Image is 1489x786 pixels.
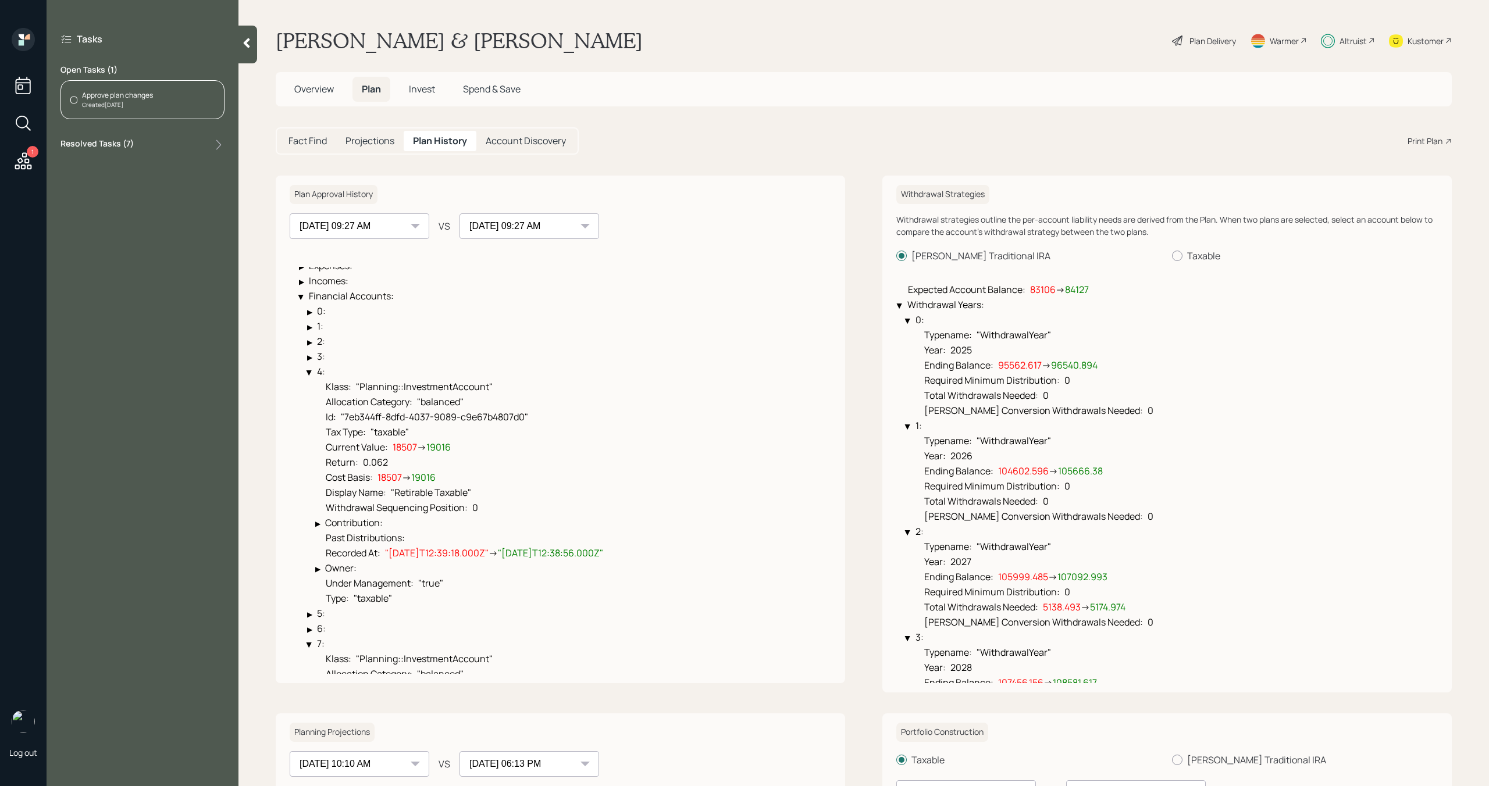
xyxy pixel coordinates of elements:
span: Overview [294,83,334,95]
span: 19016 [426,441,451,453]
span: 95562.617 [998,359,1042,371]
span: Ending Balance : [924,676,993,689]
span: "WithdrawalYear" [977,540,1051,553]
span: Total Withdrawals Needed : [924,495,1038,508]
div: ▶ [299,278,304,285]
span: 3 : [916,631,924,644]
span: 0 [1064,374,1070,387]
span: Year : [924,661,946,674]
span: "Planning::InvestmentAccount" [356,652,493,665]
span: → [1042,359,1051,371]
div: ▶ [307,323,312,331]
span: 0.062 [363,456,388,469]
span: 107456.156 [998,676,1043,689]
span: 0 : [916,313,924,326]
span: 18507 [393,441,417,453]
span: "taxable" [354,592,392,605]
div: ▶ [315,565,320,573]
div: Created [DATE] [82,101,153,109]
span: 7 : [317,637,325,650]
div: VS [439,757,450,771]
span: Id : [326,410,336,423]
span: 105999.485 [998,570,1048,583]
h5: Fact Find [288,135,327,147]
span: 2 : [317,335,325,348]
div: Warmer [1270,35,1299,47]
span: Past Distributions : [326,531,405,544]
div: ▶ [307,308,312,316]
span: Total Withdrawals Needed : [924,389,1038,402]
span: "7eb344ff-8dfd-4037-9089-c9e67b4807d0" [341,410,528,423]
span: 5 : [317,607,325,620]
div: Log out [9,747,37,758]
span: Type : [326,592,349,605]
h6: Withdrawal Strategies [896,185,989,204]
span: Total Withdrawals Needed : [924,601,1038,613]
div: Altruist [1340,35,1367,47]
span: 5138.493 [1043,601,1081,613]
h6: Plan Approval History [290,185,377,204]
span: Return : [326,456,358,469]
span: 5174.974 [1090,601,1125,613]
div: ▶ [904,530,911,535]
div: Approve plan changes [82,90,153,101]
span: 2026 [950,449,973,462]
span: Owner : [325,562,357,574]
span: Display Name : [326,486,386,499]
label: Open Tasks ( 1 ) [60,64,225,76]
div: ▶ [297,295,305,300]
span: 107092.993 [1057,570,1107,583]
label: Resolved Tasks ( 7 ) [60,138,134,152]
h6: Portfolio Construction [896,723,988,742]
label: [PERSON_NAME] Traditional IRA [1172,753,1438,766]
span: "Planning::InvestmentAccount" [356,380,493,393]
span: → [417,441,426,453]
span: → [489,546,498,559]
h6: Planning Projections [290,723,375,742]
span: 0 [1064,480,1070,492]
span: "Retirable Taxable" [391,486,471,499]
span: → [402,471,411,484]
span: Typename : [924,646,972,659]
div: ▶ [307,338,312,346]
span: → [1056,283,1065,296]
div: Plan Delivery [1189,35,1236,47]
span: 2027 [950,555,971,568]
span: 0 [1148,404,1153,417]
span: Under Management : [326,577,414,589]
span: Cost Basis : [326,471,373,484]
span: [PERSON_NAME] Conversion Withdrawals Needed : [924,510,1143,523]
span: Plan [362,83,381,95]
span: 2025 [950,344,972,356]
span: "balanced" [417,667,464,680]
span: Incomes : [309,274,348,287]
span: 0 [1043,495,1049,508]
span: 0 [1148,510,1153,523]
span: "taxable" [371,426,409,438]
span: "[DATE]T12:39:18.000Z" [385,546,489,559]
span: Ending Balance : [924,359,993,371]
label: Taxable [1172,249,1438,262]
span: [PERSON_NAME] Conversion Withdrawals Needed : [924,404,1143,417]
span: 0 : [317,305,326,317]
span: "WithdrawalYear" [977,328,1051,341]
div: VS [439,219,450,233]
span: Financial Accounts : [309,290,394,302]
span: Withdrawal Years : [907,298,984,311]
span: 2028 [950,661,972,674]
span: Required Minimum Distribution : [924,585,1060,598]
span: "true" [418,577,443,589]
div: ▶ [299,263,304,270]
img: michael-russo-headshot.png [12,710,35,733]
span: Typename : [924,540,972,553]
h1: [PERSON_NAME] & [PERSON_NAME] [276,28,643,53]
label: Taxable [896,753,1163,766]
span: Allocation Category : [326,667,412,680]
span: 96540.894 [1051,359,1098,371]
span: 6 : [317,622,326,635]
span: Recorded At : [326,546,380,559]
span: 108581.617 [1053,676,1097,689]
span: 18507 [377,471,402,484]
div: ▶ [315,520,320,527]
div: ▶ [904,424,911,430]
